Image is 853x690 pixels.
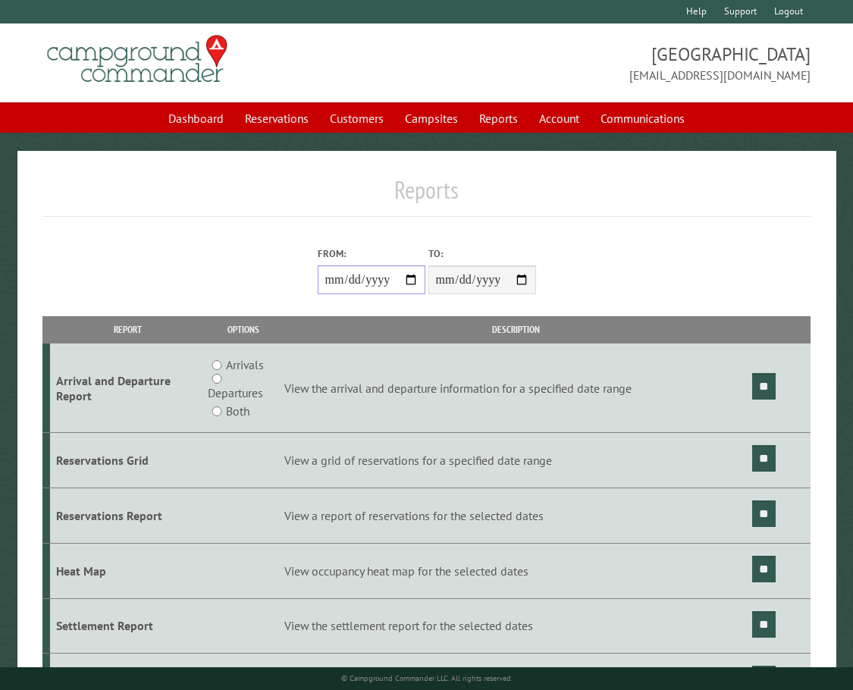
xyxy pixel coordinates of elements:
a: Customers [321,104,393,133]
th: Options [205,316,281,343]
td: View a report of reservations for the selected dates [282,488,750,543]
span: [GEOGRAPHIC_DATA] [EMAIL_ADDRESS][DOMAIN_NAME] [427,42,811,84]
td: Reservations Report [50,488,205,543]
a: Account [530,104,588,133]
label: Both [226,402,249,420]
td: Reservations Grid [50,433,205,488]
a: Dashboard [159,104,233,133]
img: Campground Commander [42,30,232,89]
label: Departures [208,384,263,402]
a: Campsites [396,104,467,133]
small: © Campground Commander LLC. All rights reserved. [341,673,513,683]
td: Arrival and Departure Report [50,343,205,433]
label: From: [318,246,425,261]
a: Reservations [236,104,318,133]
label: Arrivals [226,356,264,374]
h1: Reports [42,175,811,217]
th: Report [50,316,205,343]
a: Reports [470,104,527,133]
td: View a grid of reservations for a specified date range [282,433,750,488]
td: Heat Map [50,543,205,598]
a: Communications [591,104,694,133]
label: To: [428,246,536,261]
td: Settlement Report [50,598,205,654]
th: Description [282,316,750,343]
td: View the arrival and departure information for a specified date range [282,343,750,433]
td: View the settlement report for the selected dates [282,598,750,654]
td: View occupancy heat map for the selected dates [282,543,750,598]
